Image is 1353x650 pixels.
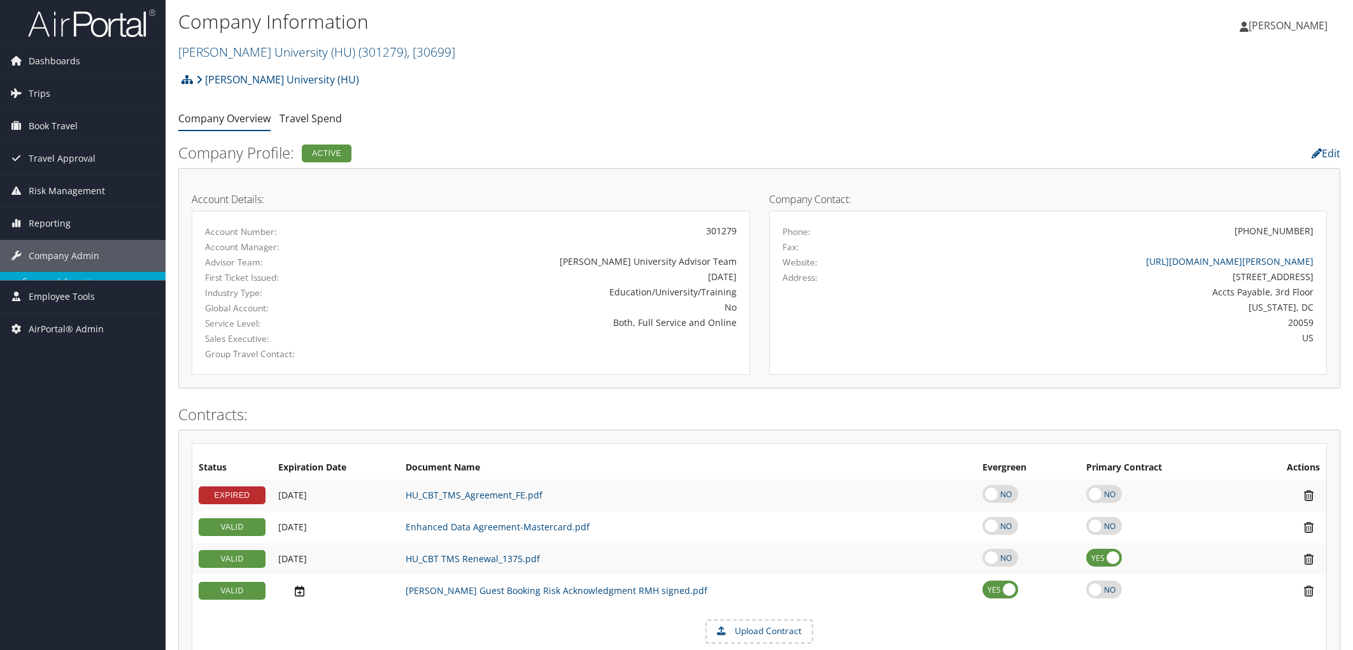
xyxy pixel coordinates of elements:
[205,256,369,269] label: Advisor Team:
[358,43,407,60] span: ( 301279 )
[29,110,78,142] span: Book Travel
[178,111,271,125] a: Company Overview
[920,270,1314,283] div: [STREET_ADDRESS]
[278,584,393,598] div: Add/Edit Date
[1235,224,1314,237] div: [PHONE_NUMBER]
[29,281,95,313] span: Employee Tools
[1146,255,1314,267] a: [URL][DOMAIN_NAME][PERSON_NAME]
[1242,456,1326,479] th: Actions
[199,582,266,600] div: VALID
[205,317,369,330] label: Service Level:
[1249,18,1328,32] span: [PERSON_NAME]
[205,348,369,360] label: Group Travel Contact:
[406,584,707,597] a: [PERSON_NAME] Guest Booking Risk Acknowledgment RMH signed.pdf
[178,142,947,164] h2: Company Profile:
[406,553,540,565] a: HU_CBT TMS Renewal_1375.pdf
[388,285,736,299] div: Education/University/Training
[1298,553,1320,566] i: Remove Contract
[272,456,399,479] th: Expiration Date
[976,456,1080,479] th: Evergreen
[388,316,736,329] div: Both, Full Service and Online
[1080,456,1242,479] th: Primary Contract
[178,43,455,60] a: [PERSON_NAME] University (HU)
[278,490,393,501] div: Add/Edit Date
[205,241,369,253] label: Account Manager:
[28,8,155,38] img: airportal-logo.png
[205,225,369,238] label: Account Number:
[29,175,105,207] span: Risk Management
[199,518,266,536] div: VALID
[178,8,953,35] h1: Company Information
[769,194,1328,204] h4: Company Contact:
[399,456,976,479] th: Document Name
[1298,584,1320,598] i: Remove Contract
[278,553,393,565] div: Add/Edit Date
[1240,6,1340,45] a: [PERSON_NAME]
[29,78,50,110] span: Trips
[192,194,750,204] h4: Account Details:
[196,67,359,92] a: [PERSON_NAME] University (HU)
[388,270,736,283] div: [DATE]
[29,45,80,77] span: Dashboards
[920,331,1314,344] div: US
[707,621,812,642] label: Upload Contract
[278,521,307,533] span: [DATE]
[278,521,393,533] div: Add/Edit Date
[280,111,342,125] a: Travel Spend
[783,271,818,284] label: Address:
[920,300,1314,314] div: [US_STATE], DC
[783,241,799,253] label: Fax:
[407,43,455,60] span: , [ 30699 ]
[205,286,369,299] label: Industry Type:
[178,404,1340,425] h2: Contracts:
[920,285,1314,299] div: Accts Payable, 3rd Floor
[406,489,542,501] a: HU_CBT_TMS_Agreement_FE.pdf
[1298,521,1320,534] i: Remove Contract
[1298,489,1320,502] i: Remove Contract
[192,456,272,479] th: Status
[205,271,369,284] label: First Ticket Issued:
[388,255,736,268] div: [PERSON_NAME] University Advisor Team
[29,240,99,272] span: Company Admin
[278,489,307,501] span: [DATE]
[302,145,351,162] div: Active
[199,550,266,568] div: VALID
[388,224,736,237] div: 301279
[29,143,96,174] span: Travel Approval
[205,332,369,345] label: Sales Executive:
[278,553,307,565] span: [DATE]
[199,486,266,504] div: EXPIRED
[29,208,71,239] span: Reporting
[1312,146,1340,160] a: Edit
[920,316,1314,329] div: 20059
[783,256,818,269] label: Website:
[406,521,590,533] a: Enhanced Data Agreement-Mastercard.pdf
[783,225,811,238] label: Phone:
[205,302,369,314] label: Global Account:
[388,300,736,314] div: No
[29,313,104,345] span: AirPortal® Admin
